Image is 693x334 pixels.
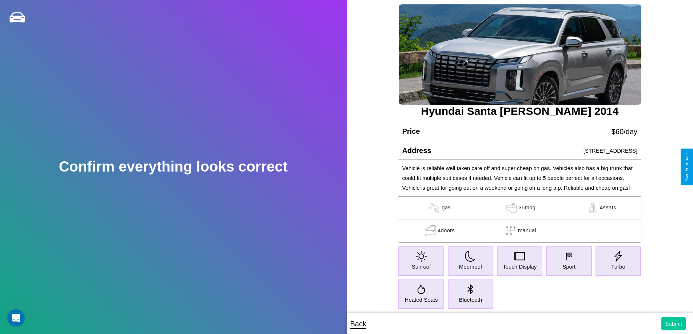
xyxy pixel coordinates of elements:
[423,225,438,236] img: gas
[518,202,535,213] p: 35 mpg
[600,202,616,213] p: 4 seats
[518,225,536,236] p: manual
[585,202,600,213] img: gas
[350,317,366,330] p: Back
[405,295,438,305] p: Heated Seats
[684,152,689,182] div: Give Feedback
[7,309,25,327] iframe: Intercom live chat
[504,202,518,213] img: gas
[612,125,637,138] p: $ 60 /day
[611,262,625,271] p: Turbo
[402,163,637,193] p: Vehicle is reliable well taken care off and super cheap on gas. Vehicles also has a big trunk tha...
[459,295,482,305] p: Bluetooth
[442,202,451,213] p: gas
[459,262,482,271] p: Moonroof
[503,262,537,271] p: Touch Display
[398,105,641,117] h3: Hyundai Santa [PERSON_NAME] 2014
[584,146,637,156] p: [STREET_ADDRESS]
[402,146,431,155] h4: Address
[427,202,442,213] img: gas
[412,262,431,271] p: Sunroof
[562,262,575,271] p: Sport
[59,158,288,175] h2: Confirm everything looks correct
[661,317,686,330] button: Submit
[402,127,420,136] h4: Price
[438,225,455,236] p: 4 doors
[398,197,641,242] table: simple table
